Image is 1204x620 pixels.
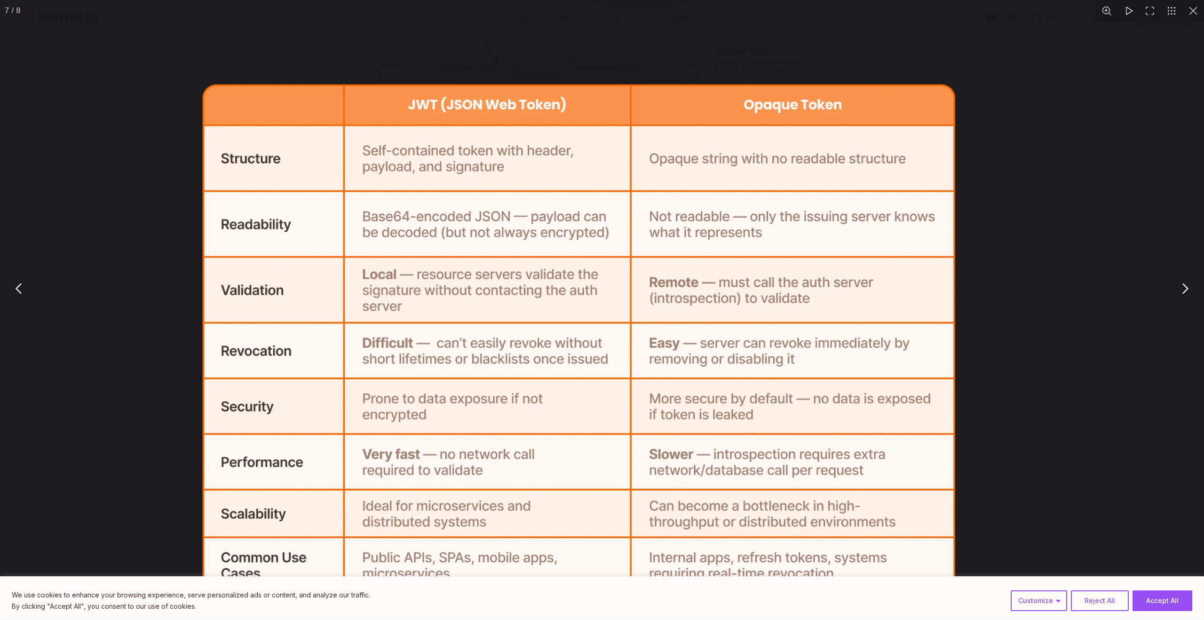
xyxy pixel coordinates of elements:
[1011,590,1067,611] button: Customize
[1133,590,1192,611] button: Accept All
[1071,590,1129,611] button: Reject All
[202,84,955,593] img: Image 7 of 8
[12,589,370,601] p: We use cookies to enhance your browsing experience, serve personalized ads or content, and analyz...
[12,601,370,612] p: By clicking "Accept All", you consent to our use of cookies.
[1173,277,1196,300] button: Next
[8,277,31,300] button: Previous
